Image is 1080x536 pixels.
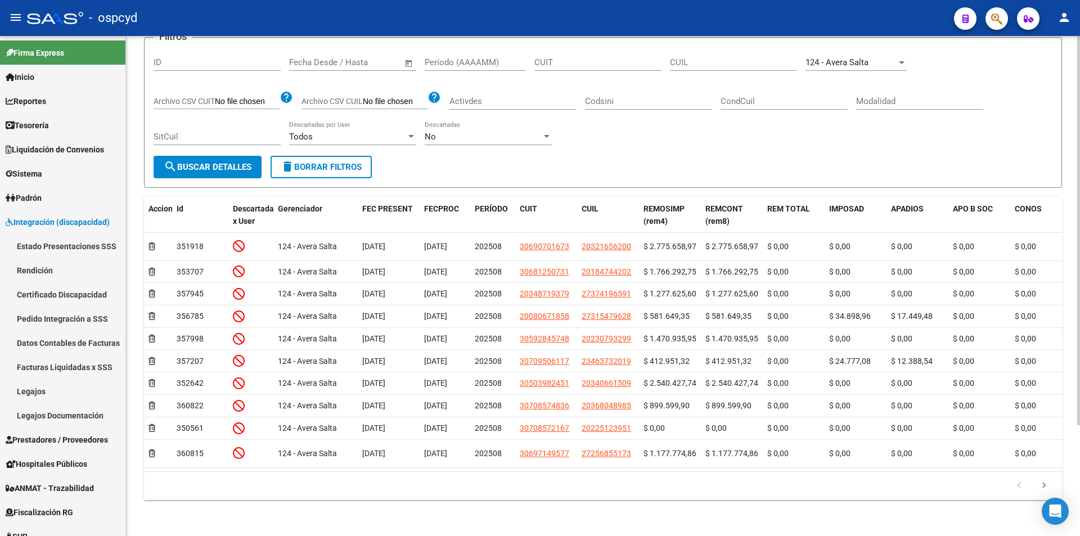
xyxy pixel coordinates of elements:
span: ANMAT - Trazabilidad [6,482,94,494]
span: 357945 [177,289,204,298]
span: 356785 [177,312,204,321]
span: Prestadores / Proveedores [6,434,108,446]
mat-icon: delete [281,160,294,173]
span: 202508 [475,424,502,433]
span: 27315479628 [582,312,631,321]
span: 124 - Avera Salta [278,379,337,388]
span: 20348719379 [520,289,569,298]
datatable-header-cell: REM TOTAL [763,197,825,234]
span: PERÍODO [475,204,508,213]
span: Todos [289,132,313,142]
span: Padrón [6,192,42,204]
span: 124 - Avera Salta [805,57,868,67]
span: [DATE] [424,379,447,388]
span: $ 1.470.935,95 [643,334,696,343]
button: Borrar Filtros [271,156,372,178]
span: [DATE] [362,267,385,276]
span: 360815 [177,449,204,458]
span: $ 0,00 [891,242,912,251]
span: 352642 [177,379,204,388]
span: [DATE] [424,312,447,321]
span: 30708572167 [520,424,569,433]
datatable-header-cell: Gerenciador [273,197,358,234]
span: [DATE] [424,401,447,410]
span: $ 0,00 [1015,424,1036,433]
span: CUIL [582,204,598,213]
span: $ 0,00 [829,242,850,251]
span: 202508 [475,334,502,343]
span: 30592845748 [520,334,569,343]
span: $ 1.277.625,60 [705,289,758,298]
span: $ 0,00 [767,334,789,343]
span: $ 581.649,35 [643,312,690,321]
span: Gerenciador [278,204,322,213]
span: $ 0,00 [1015,267,1036,276]
span: $ 0,00 [953,401,974,410]
span: [DATE] [362,357,385,366]
span: $ 0,00 [891,401,912,410]
span: $ 17.449,48 [891,312,933,321]
span: $ 0,00 [953,424,974,433]
button: Buscar Detalles [154,156,262,178]
span: $ 0,00 [829,401,850,410]
span: 202508 [475,289,502,298]
span: 202508 [475,267,502,276]
span: $ 0,00 [829,334,850,343]
datatable-header-cell: Accion [144,197,172,234]
span: $ 899.599,90 [643,401,690,410]
span: 202508 [475,312,502,321]
span: [DATE] [424,242,447,251]
datatable-header-cell: CUIT [515,197,577,234]
span: 20321656200 [582,242,631,251]
span: 357207 [177,357,204,366]
span: FECPROC [424,204,459,213]
span: 124 - Avera Salta [278,357,337,366]
span: 124 - Avera Salta [278,334,337,343]
span: 124 - Avera Salta [278,289,337,298]
span: $ 0,00 [953,379,974,388]
span: 30709506117 [520,357,569,366]
div: Open Intercom Messenger [1042,498,1069,525]
span: $ 0,00 [953,267,974,276]
span: $ 0,00 [767,267,789,276]
span: $ 581.649,35 [705,312,751,321]
span: No [425,132,436,142]
span: $ 0,00 [767,289,789,298]
span: 202508 [475,449,502,458]
input: Fecha fin [345,57,399,67]
span: [DATE] [424,424,447,433]
span: 27374196591 [582,289,631,298]
span: Sistema [6,168,42,180]
a: go to next page [1033,480,1055,492]
mat-icon: person [1057,11,1071,24]
span: REMOSIMP (rem4) [643,204,685,226]
span: $ 0,00 [1015,401,1036,410]
span: $ 0,00 [767,379,789,388]
mat-icon: help [280,91,293,104]
span: [DATE] [362,312,385,321]
datatable-header-cell: FECPROC [420,197,470,234]
span: $ 1.277.625,60 [643,289,696,298]
span: $ 1.470.935,95 [705,334,758,343]
span: $ 0,00 [767,449,789,458]
span: Firma Express [6,47,64,59]
span: $ 0,00 [953,289,974,298]
span: $ 0,00 [829,424,850,433]
span: $ 24.777,08 [829,357,871,366]
mat-icon: help [427,91,441,104]
span: 23463732019 [582,357,631,366]
span: [DATE] [362,242,385,251]
span: $ 0,00 [891,424,912,433]
span: $ 0,00 [953,242,974,251]
span: 20340661509 [582,379,631,388]
datatable-header-cell: REMOSIMP (rem4) [639,197,701,234]
span: [DATE] [424,357,447,366]
input: Fecha inicio [289,57,335,67]
span: APADIOS [891,204,924,213]
span: 124 - Avera Salta [278,312,337,321]
span: $ 2.775.658,97 [705,242,758,251]
span: Hospitales Públicos [6,458,87,470]
span: [DATE] [362,334,385,343]
span: $ 0,00 [767,242,789,251]
span: 202508 [475,242,502,251]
